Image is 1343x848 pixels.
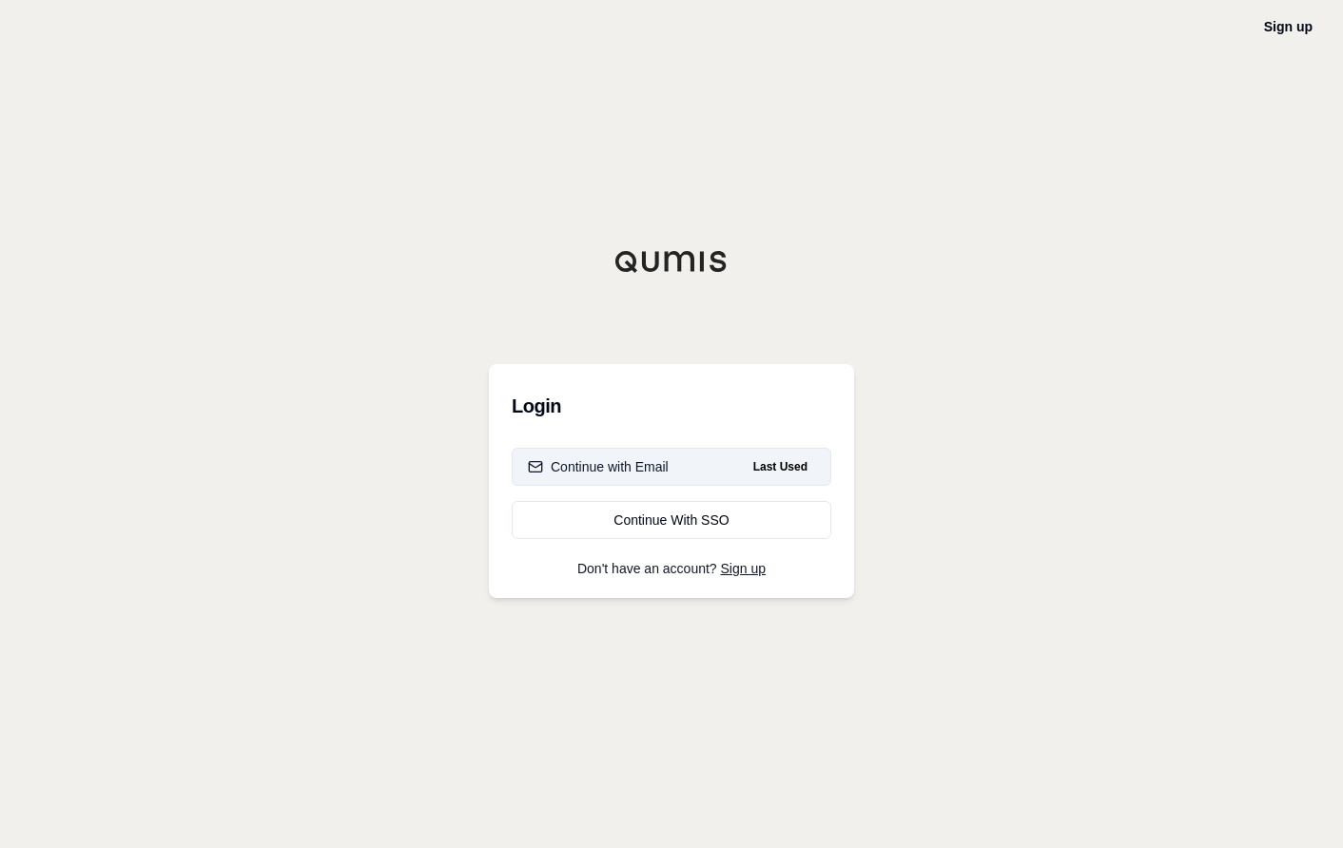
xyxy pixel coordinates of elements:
[746,455,815,478] span: Last Used
[721,561,766,576] a: Sign up
[528,457,669,476] div: Continue with Email
[512,562,831,575] p: Don't have an account?
[512,448,831,486] button: Continue with EmailLast Used
[614,250,729,273] img: Qumis
[512,387,831,425] h3: Login
[512,501,831,539] a: Continue With SSO
[528,511,815,530] div: Continue With SSO
[1264,19,1313,34] a: Sign up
